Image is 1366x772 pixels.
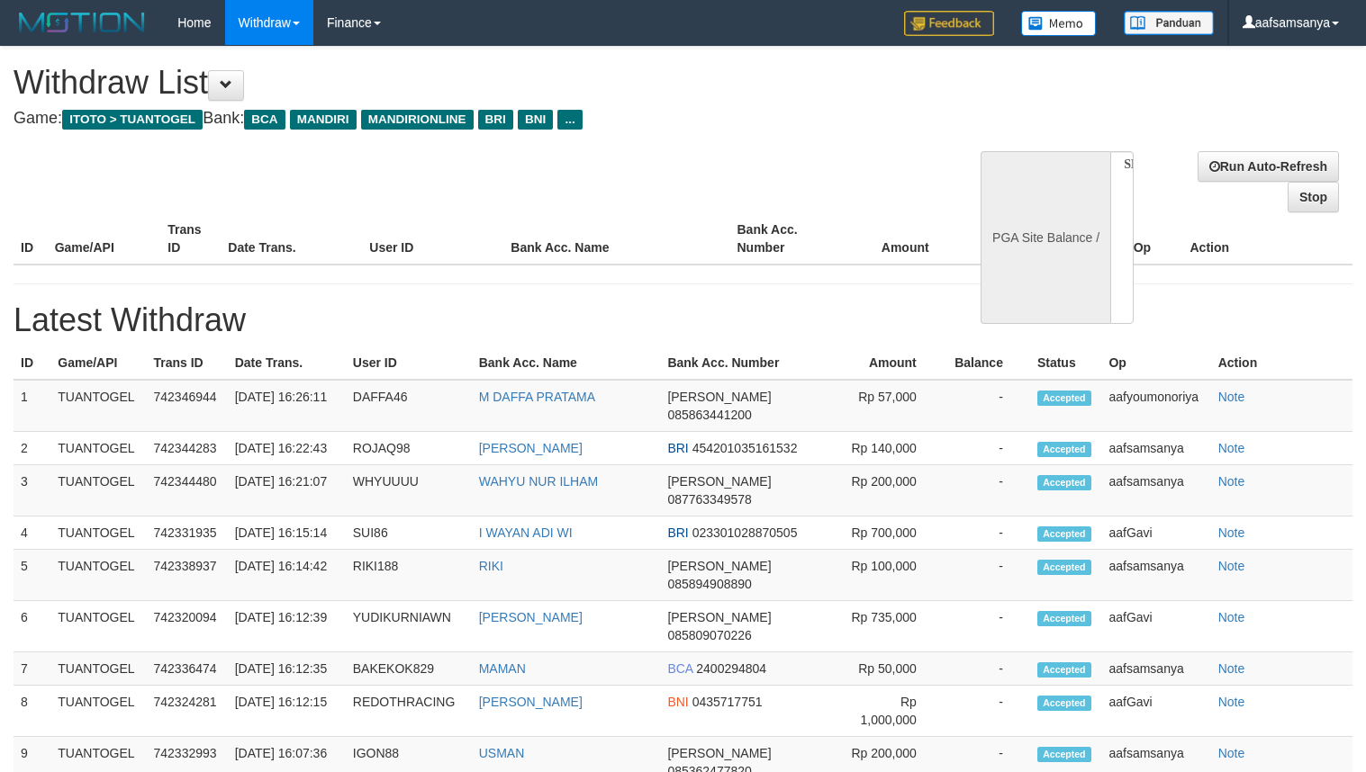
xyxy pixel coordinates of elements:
td: [DATE] 16:12:39 [228,601,346,652]
td: BAKEKOK829 [346,652,472,686]
td: 7 [14,652,50,686]
td: TUANTOGEL [50,652,146,686]
span: BNI [667,695,688,709]
span: Accepted [1037,475,1091,490]
th: Trans ID [160,213,221,265]
td: [DATE] 16:22:43 [228,432,346,465]
td: 742338937 [146,550,227,601]
span: BCA [667,661,692,676]
span: [PERSON_NAME] [667,610,771,624]
span: ... [557,110,582,130]
span: Accepted [1037,442,1091,457]
td: aafGavi [1101,516,1210,550]
span: 085894908890 [667,577,751,591]
a: Note [1218,390,1245,404]
td: REDOTHRACING [346,686,472,737]
th: Amount [843,213,956,265]
td: Rp 700,000 [841,516,943,550]
td: YUDIKURNIAWN [346,601,472,652]
th: Date Trans. [228,346,346,380]
td: 742331935 [146,516,227,550]
a: Note [1218,661,1245,676]
td: - [944,432,1030,465]
span: Accepted [1037,526,1091,542]
span: Accepted [1037,390,1091,406]
img: MOTION_logo.png [14,9,150,36]
td: Rp 735,000 [841,601,943,652]
h1: Withdraw List [14,65,892,101]
a: Note [1218,525,1245,540]
a: USMAN [479,746,525,760]
td: aafsamsanya [1101,652,1210,686]
a: Note [1218,746,1245,760]
td: TUANTOGEL [50,601,146,652]
th: User ID [362,213,503,265]
td: Rp 57,000 [841,380,943,432]
th: ID [14,346,50,380]
th: Balance [944,346,1030,380]
span: Accepted [1037,747,1091,762]
td: - [944,550,1030,601]
a: RIKI [479,559,503,573]
span: BRI [478,110,513,130]
a: Note [1218,474,1245,489]
td: 8 [14,686,50,737]
td: 5 [14,550,50,601]
span: BNI [518,110,553,130]
td: Rp 200,000 [841,465,943,516]
td: 742320094 [146,601,227,652]
a: M DAFFA PRATAMA [479,390,595,404]
th: ID [14,213,48,265]
th: Date Trans. [221,213,362,265]
td: TUANTOGEL [50,380,146,432]
td: 742336474 [146,652,227,686]
td: ROJAQ98 [346,432,472,465]
span: BRI [667,525,688,540]
td: RIKI188 [346,550,472,601]
th: Bank Acc. Number [660,346,841,380]
a: WAHYU NUR ILHAM [479,474,599,489]
span: 087763349578 [667,492,751,507]
span: Accepted [1037,560,1091,575]
td: [DATE] 16:12:35 [228,652,346,686]
td: 742344480 [146,465,227,516]
span: BRI [667,441,688,455]
h4: Game: Bank: [14,110,892,128]
span: ITOTO > TUANTOGEL [62,110,203,130]
span: 023301028870505 [692,525,798,540]
img: Feedback.jpg [904,11,994,36]
span: Accepted [1037,611,1091,626]
th: Game/API [50,346,146,380]
th: Op [1101,346,1210,380]
td: - [944,380,1030,432]
span: [PERSON_NAME] [667,474,771,489]
td: WHYUUUU [346,465,472,516]
th: Action [1182,213,1352,265]
a: Note [1218,695,1245,709]
span: 0435717751 [692,695,763,709]
th: Game/API [48,213,161,265]
td: 742324281 [146,686,227,737]
span: [PERSON_NAME] [667,559,771,573]
span: MANDIRI [290,110,357,130]
td: TUANTOGEL [50,550,146,601]
td: 6 [14,601,50,652]
td: aafsamsanya [1101,550,1210,601]
th: Bank Acc. Name [472,346,661,380]
a: [PERSON_NAME] [479,695,583,709]
td: 742344283 [146,432,227,465]
td: - [944,465,1030,516]
th: Bank Acc. Name [503,213,729,265]
td: TUANTOGEL [50,465,146,516]
td: 3 [14,465,50,516]
a: [PERSON_NAME] [479,441,583,455]
a: Note [1218,610,1245,624]
span: MANDIRIONLINE [361,110,474,130]
th: Balance [956,213,1060,265]
span: 085863441200 [667,408,751,422]
img: Button%20Memo.svg [1021,11,1097,36]
td: - [944,652,1030,686]
a: Note [1218,559,1245,573]
h1: Latest Withdraw [14,302,1352,338]
span: 454201035161532 [692,441,798,455]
